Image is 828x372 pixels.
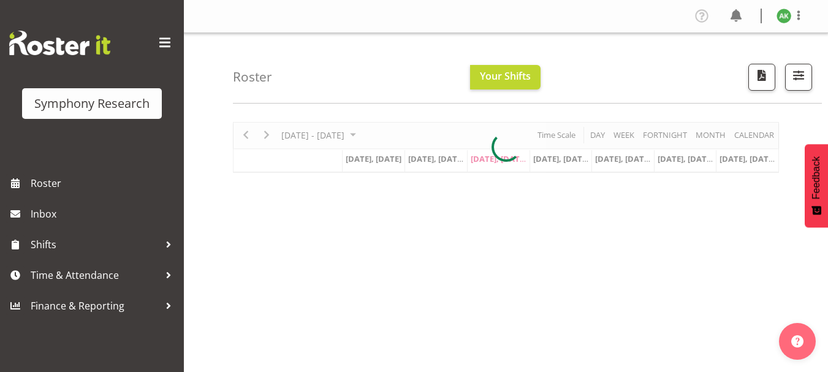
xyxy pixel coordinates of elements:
[777,9,791,23] img: amit-kumar11606.jpg
[480,69,531,83] span: Your Shifts
[31,174,178,192] span: Roster
[748,64,775,91] button: Download a PDF of the roster according to the set date range.
[34,94,150,113] div: Symphony Research
[791,335,803,347] img: help-xxl-2.png
[31,235,159,254] span: Shifts
[31,266,159,284] span: Time & Attendance
[805,144,828,227] button: Feedback - Show survey
[31,297,159,315] span: Finance & Reporting
[785,64,812,91] button: Filter Shifts
[811,156,822,199] span: Feedback
[470,65,541,89] button: Your Shifts
[9,31,110,55] img: Rosterit website logo
[233,70,272,84] h4: Roster
[31,205,178,223] span: Inbox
